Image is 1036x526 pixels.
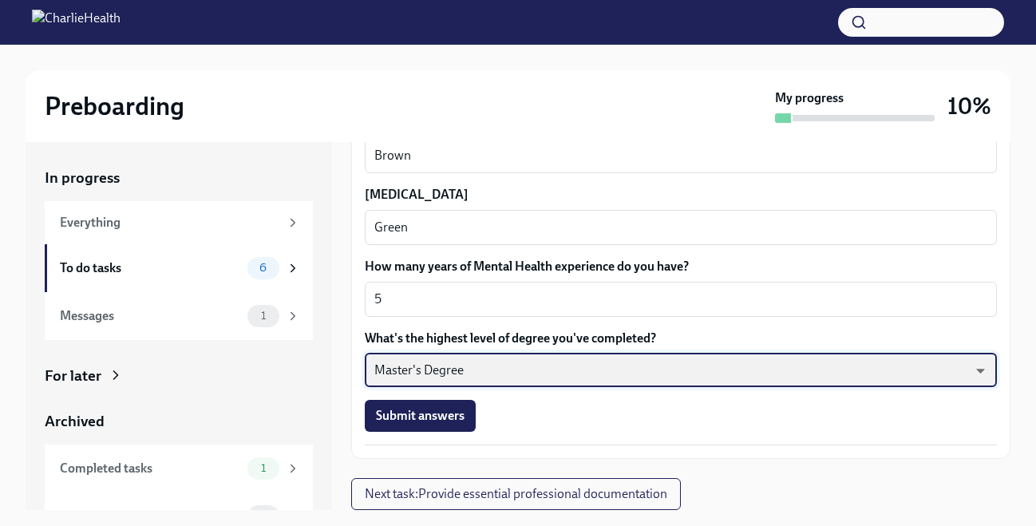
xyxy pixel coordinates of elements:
[45,168,313,188] a: In progress
[45,445,313,492] a: Completed tasks1
[45,292,313,340] a: Messages1
[365,330,997,347] label: What's the highest level of degree you've completed?
[775,89,844,107] strong: My progress
[45,366,313,386] a: For later
[365,258,997,275] label: How many years of Mental Health experience do you have?
[365,400,476,432] button: Submit answers
[60,307,241,325] div: Messages
[365,486,667,502] span: Next task : Provide essential professional documentation
[60,214,279,231] div: Everything
[374,146,987,165] textarea: Brown
[251,310,275,322] span: 1
[351,478,681,510] button: Next task:Provide essential professional documentation
[60,259,241,277] div: To do tasks
[376,408,465,424] span: Submit answers
[374,218,987,237] textarea: Green
[45,366,101,386] div: For later
[365,186,997,204] label: [MEDICAL_DATA]
[251,462,275,474] span: 1
[45,244,313,292] a: To do tasks6
[374,290,987,309] textarea: 5
[32,10,121,35] img: CharlieHealth
[45,411,313,432] a: Archived
[45,201,313,244] a: Everything
[947,92,991,121] h3: 10%
[250,262,276,274] span: 6
[60,460,241,477] div: Completed tasks
[365,354,997,387] div: Master's Degree
[60,508,241,525] div: Messages
[45,90,184,122] h2: Preboarding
